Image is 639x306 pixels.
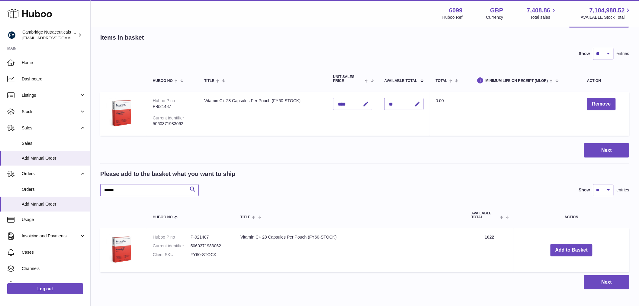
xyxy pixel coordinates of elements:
[191,234,228,240] dd: P-921487
[153,79,173,83] span: Huboo no
[471,211,498,219] span: AVAILABLE Total
[204,79,214,83] span: Title
[436,98,444,103] span: 0.00
[100,34,144,42] h2: Items in basket
[465,228,514,272] td: 1022
[22,93,79,98] span: Listings
[191,252,228,258] dd: FY60-STOCK
[106,98,136,128] img: Vitamin C+ 28 Capsules Per Pouch (FY60-STOCK)
[7,31,16,40] img: internalAdmin-6099@internal.huboo.com
[22,187,86,192] span: Orders
[153,215,173,219] span: Huboo no
[22,201,86,207] span: Add Manual Order
[530,15,557,20] span: Total sales
[486,15,503,20] div: Currency
[22,217,86,223] span: Usage
[22,76,86,82] span: Dashboard
[584,275,629,289] button: Next
[333,75,363,83] span: Unit Sales Price
[22,109,79,115] span: Stock
[581,15,632,20] span: AVAILABLE Stock Total
[100,170,236,178] h2: Please add to the basket what you want to ship
[617,187,629,193] span: entries
[22,249,86,255] span: Cases
[22,141,86,146] span: Sales
[587,79,623,83] div: Action
[490,6,503,15] strong: GBP
[153,121,192,127] div: 5060371983062
[153,116,184,120] div: Current identifier
[22,29,77,41] div: Cambridge Nutraceuticals Ltd
[153,243,191,249] dt: Current identifier
[22,233,79,239] span: Invoicing and Payments
[617,51,629,57] span: entries
[527,6,551,15] span: 7,408.86
[442,15,463,20] div: Huboo Ref
[449,6,463,15] strong: 6099
[587,98,615,110] button: Remove
[7,283,83,294] a: Log out
[106,234,136,265] img: Vitamin C+ 28 Capsules Per Pouch (FY60-STOCK)
[486,79,548,83] span: Minimum Life On Receipt (MLOR)
[589,6,625,15] span: 7,104,988.52
[153,252,191,258] dt: Client SKU
[22,60,86,66] span: Home
[581,6,632,20] a: 7,104,988.52 AVAILABLE Stock Total
[22,125,79,131] span: Sales
[22,171,79,177] span: Orders
[579,187,590,193] label: Show
[153,104,192,109] div: P-921487
[579,51,590,57] label: Show
[22,35,89,40] span: [EMAIL_ADDRESS][DOMAIN_NAME]
[551,244,593,256] button: Add to Basket
[153,234,191,240] dt: Huboo P no
[240,215,250,219] span: Title
[198,92,327,136] td: Vitamin C+ 28 Capsules Per Pouch (FY60-STOCK)
[527,6,557,20] a: 7,408.86 Total sales
[384,79,417,83] span: AVAILABLE Total
[234,228,465,272] td: Vitamin C+ 28 Capsules Per Pouch (FY60-STOCK)
[22,155,86,161] span: Add Manual Order
[22,266,86,272] span: Channels
[584,143,629,158] button: Next
[153,98,175,103] div: Huboo P no
[436,79,448,83] span: Total
[191,243,228,249] dd: 5060371983062
[514,205,629,225] th: Action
